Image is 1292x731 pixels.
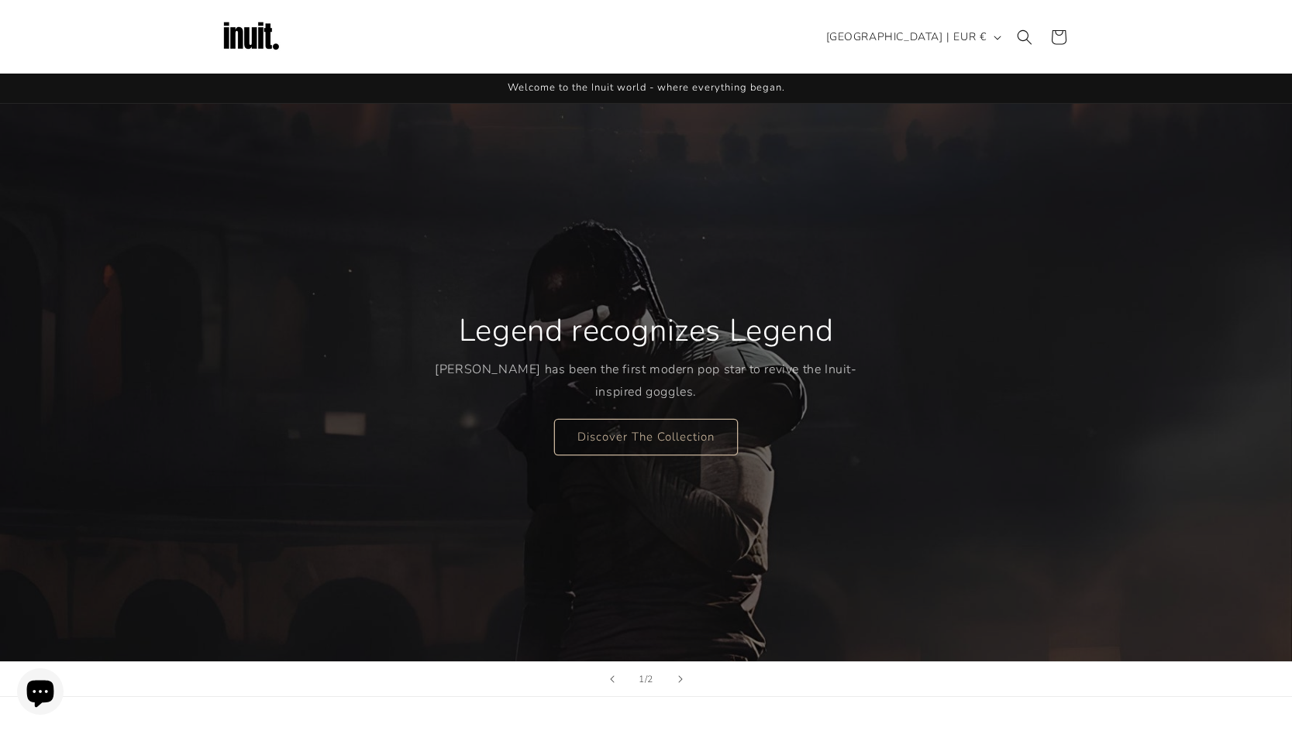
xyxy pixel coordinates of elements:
[595,662,629,696] button: Previous slide
[220,74,1073,103] div: Announcement
[435,359,857,403] p: [PERSON_NAME] has been the first modern pop star to revive the Inuit-inspired goggles.
[817,22,1008,52] button: [GEOGRAPHIC_DATA] | EUR €
[554,418,738,455] a: Discover The Collection
[826,29,987,45] span: [GEOGRAPHIC_DATA] | EUR €
[508,81,785,94] span: Welcome to the Inuit world - where everything began.
[639,671,645,687] span: 1
[220,6,282,68] img: Inuit Logo
[459,311,833,351] h2: Legend recognizes Legend
[663,662,698,696] button: Next slide
[645,671,648,687] span: /
[1008,20,1042,54] summary: Search
[12,668,68,719] inbox-online-store-chat: Shopify online store chat
[647,671,653,687] span: 2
